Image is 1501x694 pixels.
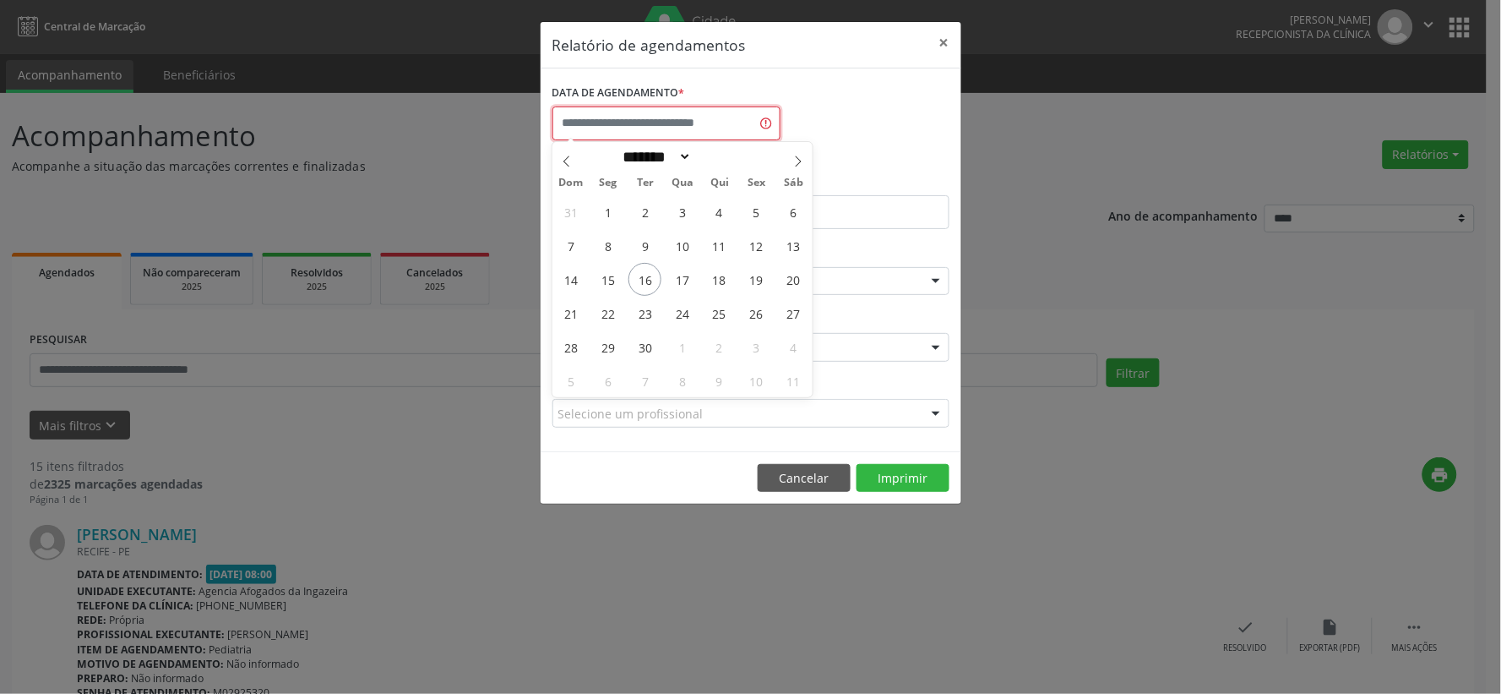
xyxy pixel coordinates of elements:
span: Setembro 17, 2025 [666,263,699,296]
span: Outubro 9, 2025 [703,364,736,397]
span: Selecione um profissional [558,405,704,423]
span: Setembro 14, 2025 [554,263,587,296]
span: Setembro 26, 2025 [740,297,773,330]
span: Setembro 20, 2025 [777,263,810,296]
span: Setembro 28, 2025 [554,331,587,363]
span: Setembro 15, 2025 [591,263,624,296]
span: Outubro 3, 2025 [740,331,773,363]
span: Outubro 11, 2025 [777,364,810,397]
label: DATA DE AGENDAMENTO [552,80,685,107]
span: Setembro 6, 2025 [777,195,810,228]
span: Setembro 30, 2025 [628,331,661,363]
span: Sex [738,178,775,189]
button: Close [927,22,961,63]
span: Setembro 5, 2025 [740,195,773,228]
span: Setembro 9, 2025 [628,229,661,262]
span: Qua [664,178,701,189]
span: Setembro 4, 2025 [703,195,736,228]
span: Outubro 6, 2025 [591,364,624,397]
select: Month [617,148,692,166]
span: Setembro 22, 2025 [591,297,624,330]
span: Sáb [775,178,813,189]
input: Year [692,148,748,166]
span: Setembro 18, 2025 [703,263,736,296]
span: Outubro 8, 2025 [666,364,699,397]
button: Cancelar [758,464,851,493]
span: Outubro 10, 2025 [740,364,773,397]
button: Imprimir [857,464,949,493]
span: Setembro 11, 2025 [703,229,736,262]
span: Setembro 29, 2025 [591,331,624,363]
span: Setembro 27, 2025 [777,297,810,330]
span: Setembro 3, 2025 [666,195,699,228]
span: Dom [552,178,590,189]
span: Setembro 21, 2025 [554,297,587,330]
span: Outubro 5, 2025 [554,364,587,397]
span: Seg [590,178,627,189]
span: Setembro 1, 2025 [591,195,624,228]
span: Outubro 1, 2025 [666,331,699,363]
span: Setembro 10, 2025 [666,229,699,262]
span: Setembro 25, 2025 [703,297,736,330]
span: Outubro 4, 2025 [777,331,810,363]
span: Setembro 12, 2025 [740,229,773,262]
span: Qui [701,178,738,189]
span: Setembro 13, 2025 [777,229,810,262]
label: ATÉ [755,169,949,195]
span: Setembro 8, 2025 [591,229,624,262]
span: Setembro 23, 2025 [628,297,661,330]
span: Ter [627,178,664,189]
span: Setembro 19, 2025 [740,263,773,296]
span: Setembro 24, 2025 [666,297,699,330]
span: Setembro 2, 2025 [628,195,661,228]
span: Setembro 16, 2025 [628,263,661,296]
span: Agosto 31, 2025 [554,195,587,228]
span: Setembro 7, 2025 [554,229,587,262]
span: Outubro 7, 2025 [628,364,661,397]
span: Outubro 2, 2025 [703,331,736,363]
h5: Relatório de agendamentos [552,34,746,56]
